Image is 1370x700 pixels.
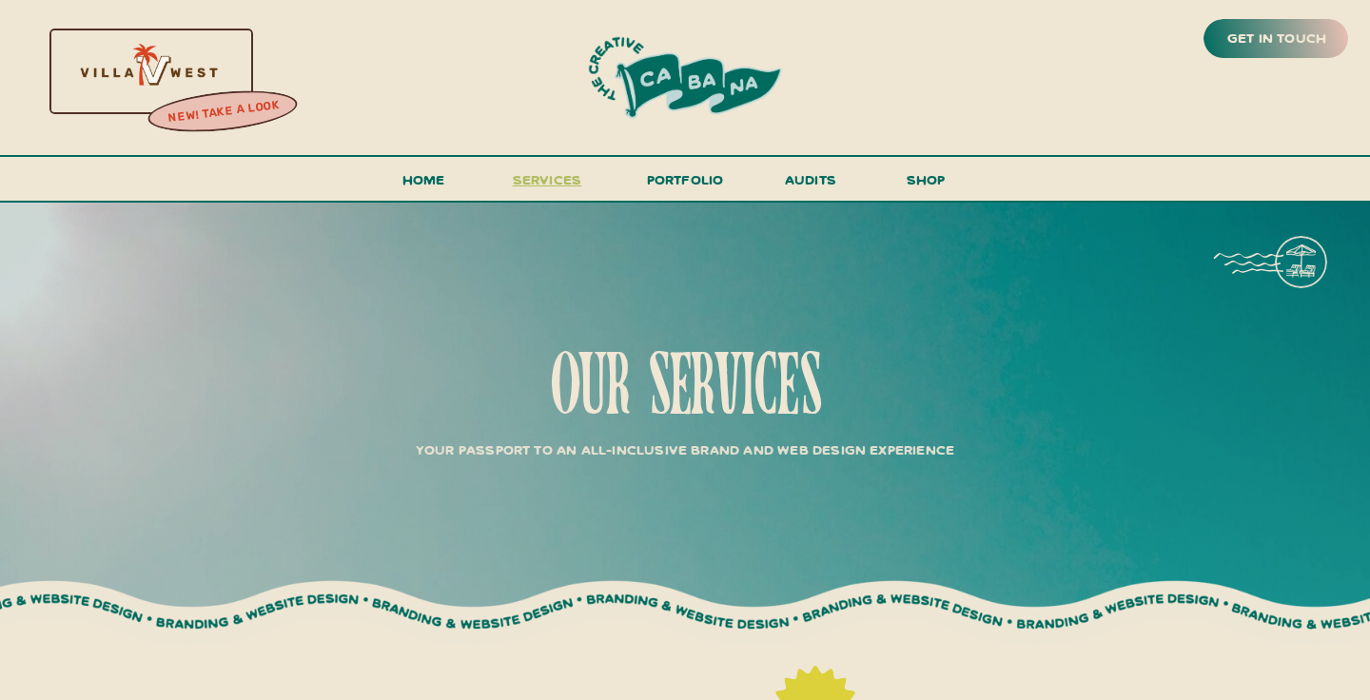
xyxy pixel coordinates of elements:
a: audits [782,167,839,201]
a: new! take a look [146,93,302,131]
a: get in touch [1223,26,1330,52]
p: Your Passport to an All-Inclusive Brand and Web Design Experience [364,437,1006,456]
a: services [507,167,587,203]
a: shop [880,167,971,201]
a: Home [394,167,453,203]
h1: our services [356,346,1014,431]
a: portfolio [640,167,730,203]
span: services [513,170,582,188]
